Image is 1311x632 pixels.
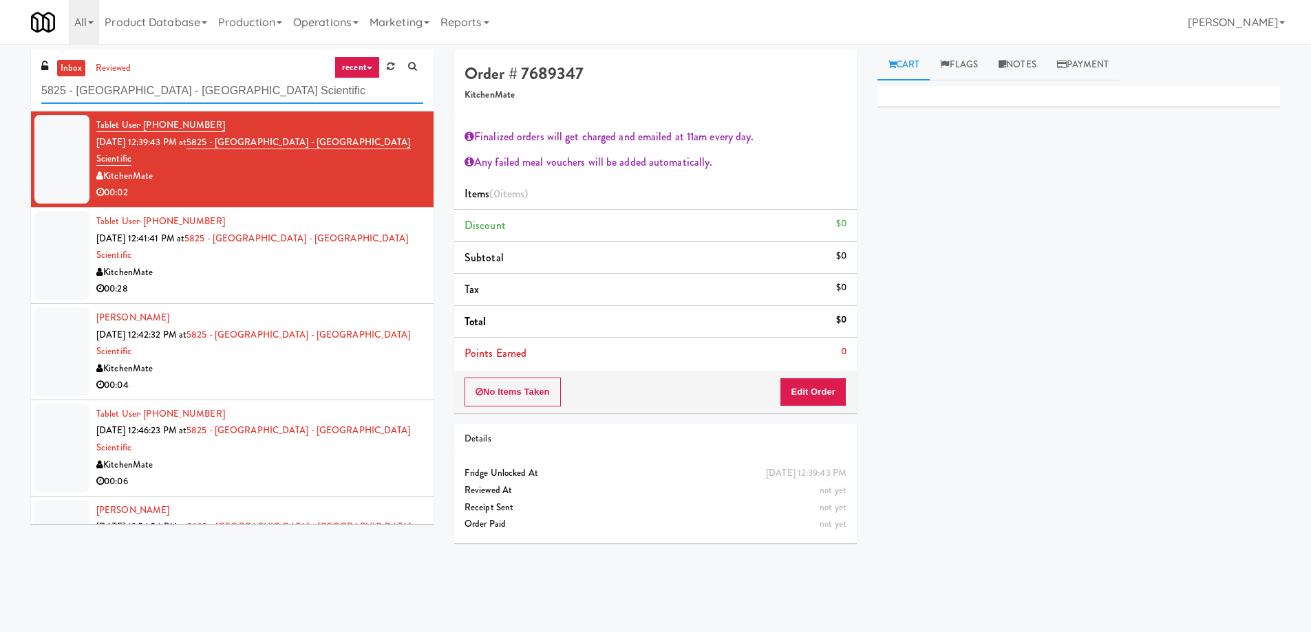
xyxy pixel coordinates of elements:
[465,499,846,516] div: Receipt Sent
[139,215,225,228] span: · [PHONE_NUMBER]
[930,50,988,80] a: Flags
[96,360,423,378] div: KitchenMate
[465,482,846,499] div: Reviewed At
[92,60,135,77] a: reviewed
[877,50,930,80] a: Cart
[96,311,169,324] a: [PERSON_NAME]
[820,483,846,497] span: not yet
[96,473,423,490] div: 00:06
[465,465,846,482] div: Fridge Unlocked At
[31,111,434,208] li: Tablet User· [PHONE_NUMBER][DATE] 12:39:43 PM at5825 - [GEOGRAPHIC_DATA] - [GEOGRAPHIC_DATA] Scie...
[96,264,423,281] div: KitchenMate
[96,520,187,533] span: [DATE] 12:54:54 PM at
[465,281,479,297] span: Tax
[41,78,423,104] input: Search vision orders
[465,186,528,201] span: Items
[988,50,1047,80] a: Notes
[96,281,423,298] div: 00:28
[465,65,846,83] h4: Order # 7689347
[780,378,846,406] button: Edit Order
[96,135,186,149] span: [DATE] 12:39:43 PM at
[96,457,423,474] div: KitchenMate
[820,501,846,514] span: not yet
[139,118,225,131] span: · [PHONE_NUMBER]
[836,312,846,329] div: $0
[1047,50,1120,80] a: Payment
[465,250,504,265] span: Subtotal
[465,345,526,361] span: Points Earned
[96,215,225,228] a: Tablet User· [PHONE_NUMBER]
[31,304,434,400] li: [PERSON_NAME][DATE] 12:42:32 PM at5825 - [GEOGRAPHIC_DATA] - [GEOGRAPHIC_DATA] ScientificKitchenM...
[96,232,409,262] a: 5825 - [GEOGRAPHIC_DATA] - [GEOGRAPHIC_DATA] Scientific
[57,60,85,77] a: inbox
[334,56,380,78] a: recent
[31,400,434,497] li: Tablet User· [PHONE_NUMBER][DATE] 12:46:23 PM at5825 - [GEOGRAPHIC_DATA] - [GEOGRAPHIC_DATA] Scie...
[465,314,487,329] span: Total
[31,497,434,593] li: [PERSON_NAME][DATE] 12:54:54 PM at5825 - [GEOGRAPHIC_DATA] - [GEOGRAPHIC_DATA] ScientificKitchenM...
[96,377,423,394] div: 00:04
[766,465,846,482] div: [DATE] 12:39:43 PM
[96,328,411,358] a: 5825 - [GEOGRAPHIC_DATA] - [GEOGRAPHIC_DATA] Scientific
[31,208,434,304] li: Tablet User· [PHONE_NUMBER][DATE] 12:41:41 PM at5825 - [GEOGRAPHIC_DATA] - [GEOGRAPHIC_DATA] Scie...
[465,217,506,233] span: Discount
[465,152,846,173] div: Any failed meal vouchers will be added automatically.
[96,328,186,341] span: [DATE] 12:42:32 PM at
[96,168,423,185] div: KitchenMate
[31,10,55,34] img: Micromart
[96,232,184,245] span: [DATE] 12:41:41 PM at
[465,431,846,448] div: Details
[96,135,411,166] a: 5825 - [GEOGRAPHIC_DATA] - [GEOGRAPHIC_DATA] Scientific
[96,424,186,437] span: [DATE] 12:46:23 PM at
[96,118,225,132] a: Tablet User· [PHONE_NUMBER]
[836,248,846,265] div: $0
[465,90,846,100] h5: KitchenMate
[465,516,846,533] div: Order Paid
[465,127,846,147] div: Finalized orders will get charged and emailed at 11am every day.
[139,407,225,420] span: · [PHONE_NUMBER]
[96,520,412,550] a: 5825 - [GEOGRAPHIC_DATA] - [GEOGRAPHIC_DATA] Scientific
[500,186,525,201] ng-pluralize: items
[841,343,846,360] div: 0
[96,503,169,516] a: [PERSON_NAME]
[836,215,846,232] div: $0
[465,378,561,406] button: No Items Taken
[836,279,846,296] div: $0
[820,517,846,530] span: not yet
[489,186,528,201] span: (0 )
[96,407,225,420] a: Tablet User· [PHONE_NUMBER]
[96,184,423,201] div: 00:02
[96,424,411,454] a: 5825 - [GEOGRAPHIC_DATA] - [GEOGRAPHIC_DATA] Scientific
